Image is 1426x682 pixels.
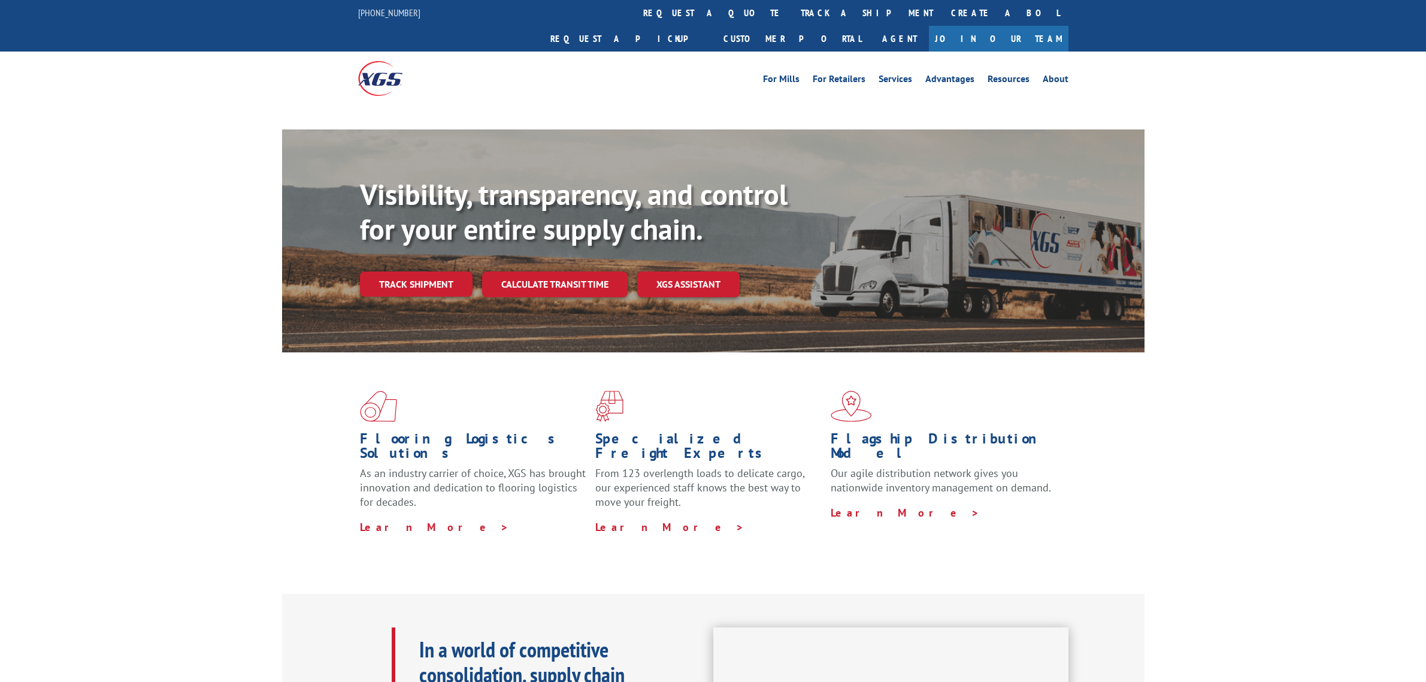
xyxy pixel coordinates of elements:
img: xgs-icon-total-supply-chain-intelligence-red [360,391,397,422]
img: xgs-icon-focused-on-flooring-red [595,391,623,422]
a: Learn More > [831,506,980,520]
a: Track shipment [360,271,473,297]
a: Join Our Team [929,26,1068,52]
a: Advantages [925,74,974,87]
a: Learn More > [360,520,509,534]
a: Services [879,74,912,87]
h1: Specialized Freight Experts [595,431,822,466]
a: Learn More > [595,520,744,534]
h1: Flagship Distribution Model [831,431,1057,466]
a: [PHONE_NUMBER] [358,7,420,19]
a: Customer Portal [714,26,870,52]
a: Calculate transit time [482,271,628,297]
span: Our agile distribution network gives you nationwide inventory management on demand. [831,466,1051,494]
span: As an industry carrier of choice, XGS has brought innovation and dedication to flooring logistics... [360,466,586,509]
a: XGS ASSISTANT [637,271,740,297]
a: About [1043,74,1068,87]
a: For Retailers [813,74,865,87]
img: xgs-icon-flagship-distribution-model-red [831,391,872,422]
a: Request a pickup [541,26,714,52]
h1: Flooring Logistics Solutions [360,431,586,466]
a: Resources [988,74,1030,87]
b: Visibility, transparency, and control for your entire supply chain. [360,176,788,248]
a: For Mills [763,74,800,87]
a: Agent [870,26,929,52]
p: From 123 overlength loads to delicate cargo, our experienced staff knows the best way to move you... [595,466,822,520]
